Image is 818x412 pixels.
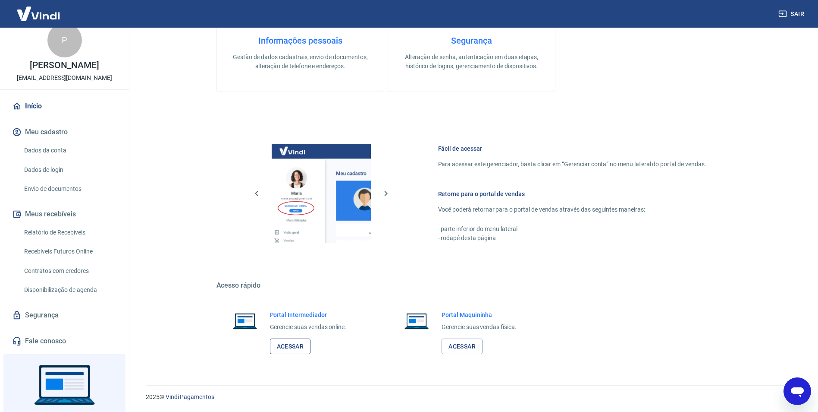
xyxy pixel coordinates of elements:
a: Disponibilização de agenda [21,281,119,299]
p: Você poderá retornar para o portal de vendas através das seguintes maneiras: [438,205,706,214]
p: Alteração de senha, autenticação em duas etapas, histórico de logins, gerenciamento de dispositivos. [402,53,541,71]
p: Para acessar este gerenciador, basta clicar em “Gerenciar conta” no menu lateral do portal de ven... [438,160,706,169]
a: Acessar [270,339,311,355]
h6: Fácil de acessar [438,144,706,153]
a: Vindi Pagamentos [166,393,214,400]
img: Imagem de um notebook aberto [227,311,263,331]
button: Meus recebíveis [10,205,119,224]
p: 2025 © [146,393,797,402]
img: Vindi [10,0,66,27]
a: Recebíveis Futuros Online [21,243,119,260]
a: Dados da conta [21,142,119,159]
img: Imagem da dashboard mostrando o botão de gerenciar conta na sidebar no lado esquerdo [272,144,371,243]
a: Fale conosco [10,332,119,351]
p: - parte inferior do menu lateral [438,225,706,234]
h6: Portal Intermediador [270,311,347,319]
p: [EMAIL_ADDRESS][DOMAIN_NAME] [17,73,112,82]
iframe: Botão para abrir a janela de mensagens [784,377,811,405]
a: Envio de documentos [21,180,119,198]
h5: Acesso rápido [216,281,727,290]
p: Gerencie suas vendas física. [442,323,517,332]
a: Dados de login [21,161,119,179]
button: Meu cadastro [10,123,119,142]
a: Segurança [10,306,119,325]
p: - rodapé desta página [438,234,706,243]
a: Início [10,97,119,116]
p: Gestão de dados cadastrais, envio de documentos, alteração de telefone e endereços. [231,53,370,71]
h4: Informações pessoais [231,35,370,46]
button: Sair [777,6,808,22]
h4: Segurança [402,35,541,46]
p: [PERSON_NAME] [30,61,99,70]
a: Acessar [442,339,483,355]
div: P [47,23,82,57]
h6: Portal Maquininha [442,311,517,319]
a: Relatório de Recebíveis [21,224,119,241]
h6: Retorne para o portal de vendas [438,190,706,198]
a: Contratos com credores [21,262,119,280]
img: Imagem de um notebook aberto [398,311,435,331]
p: Gerencie suas vendas online. [270,323,347,332]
